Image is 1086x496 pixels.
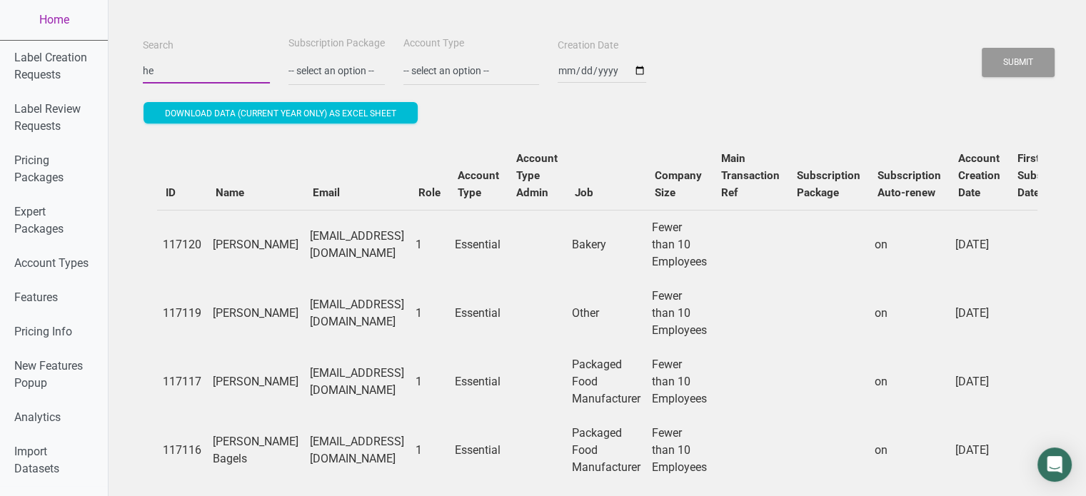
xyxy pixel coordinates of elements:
[878,169,941,199] b: Subscription Auto-renew
[403,36,464,51] label: Account Type
[207,416,304,485] td: [PERSON_NAME] Bagels
[566,348,646,416] td: Packaged Food Manufacturer
[449,348,508,416] td: Essential
[418,186,441,199] b: Role
[207,348,304,416] td: [PERSON_NAME]
[558,39,618,53] label: Creation Date
[313,186,340,199] b: Email
[566,279,646,348] td: Other
[410,279,449,348] td: 1
[449,279,508,348] td: Essential
[982,48,1055,77] button: Submit
[646,210,713,279] td: Fewer than 10 Employees
[721,152,780,199] b: Main Transaction Ref
[869,279,950,348] td: on
[646,279,713,348] td: Fewer than 10 Employees
[516,152,558,199] b: Account Type Admin
[869,416,950,485] td: on
[304,279,410,348] td: [EMAIL_ADDRESS][DOMAIN_NAME]
[950,348,1009,416] td: [DATE]
[449,416,508,485] td: Essential
[144,102,418,123] button: Download data (current year only) as excel sheet
[950,210,1009,279] td: [DATE]
[566,210,646,279] td: Bakery
[157,348,207,416] td: 117117
[449,210,508,279] td: Essential
[655,169,702,199] b: Company Size
[166,186,176,199] b: ID
[288,36,385,51] label: Subscription Package
[207,279,304,348] td: [PERSON_NAME]
[646,348,713,416] td: Fewer than 10 Employees
[1017,152,1081,199] b: First Subscription Date
[797,169,860,199] b: Subscription Package
[410,416,449,485] td: 1
[207,210,304,279] td: [PERSON_NAME]
[646,416,713,485] td: Fewer than 10 Employees
[157,416,207,485] td: 117116
[950,416,1009,485] td: [DATE]
[304,210,410,279] td: [EMAIL_ADDRESS][DOMAIN_NAME]
[410,348,449,416] td: 1
[1037,447,1072,482] div: Open Intercom Messenger
[566,416,646,485] td: Packaged Food Manufacturer
[304,348,410,416] td: [EMAIL_ADDRESS][DOMAIN_NAME]
[304,416,410,485] td: [EMAIL_ADDRESS][DOMAIN_NAME]
[157,210,207,279] td: 117120
[165,108,396,118] span: Download data (current year only) as excel sheet
[950,279,1009,348] td: [DATE]
[410,210,449,279] td: 1
[157,279,207,348] td: 117119
[143,39,174,53] label: Search
[575,186,593,199] b: Job
[216,186,244,199] b: Name
[869,348,950,416] td: on
[458,169,499,199] b: Account Type
[958,152,1000,199] b: Account Creation Date
[869,210,950,279] td: on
